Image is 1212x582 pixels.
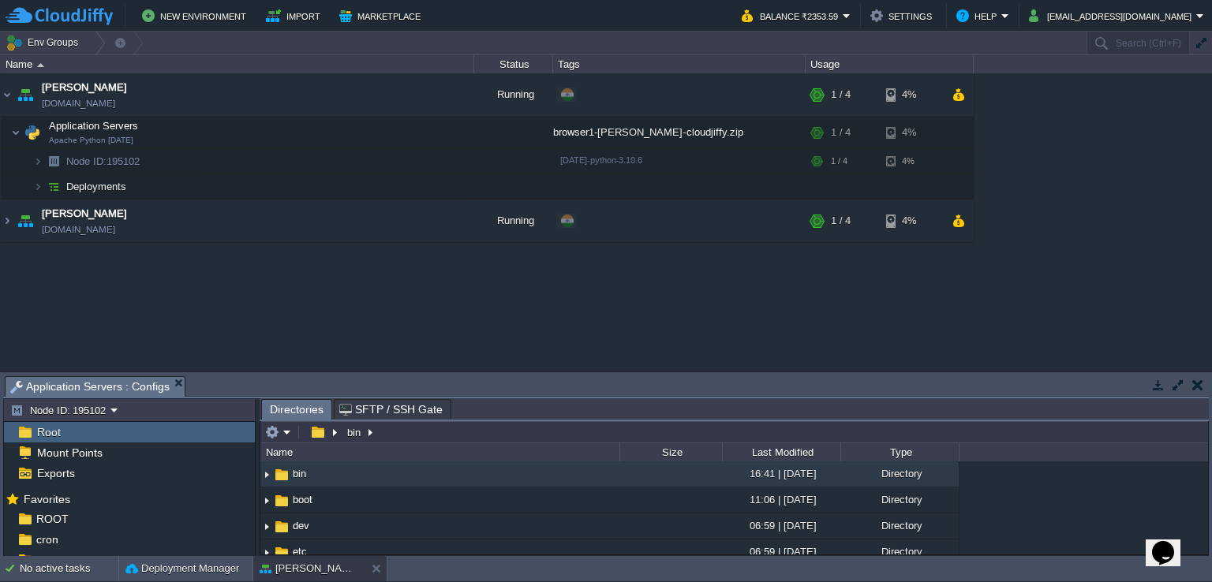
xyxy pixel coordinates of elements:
span: Apache Python [DATE] [49,136,133,145]
img: AMDAwAAAACH5BAEAAAAALAAAAAABAAEAAAICRAEAOw== [1,200,13,242]
button: bin [345,425,365,439]
img: AMDAwAAAACH5BAEAAAAALAAAAAABAAEAAAICRAEAOw== [273,518,290,535]
div: 4% [886,149,937,173]
div: 4% [886,200,937,242]
a: Mount Points [34,446,105,460]
div: Running [474,73,553,116]
img: AMDAwAAAACH5BAEAAAAALAAAAAABAAEAAAICRAEAOw== [11,117,21,148]
img: AMDAwAAAACH5BAEAAAAALAAAAAABAAEAAAICRAEAOw== [21,117,43,148]
button: [PERSON_NAME] [260,561,359,576]
div: Tags [554,55,805,73]
div: 16:41 | [DATE] [722,461,840,486]
div: Directory [840,487,959,512]
div: Directory [840,539,959,564]
img: AMDAwAAAACH5BAEAAAAALAAAAAABAAEAAAICRAEAOw== [37,63,44,67]
img: AMDAwAAAACH5BAEAAAAALAAAAAABAAEAAAICRAEAOw== [260,514,273,539]
button: Import [266,6,325,25]
span: Node ID: [66,155,107,167]
button: Balance ₹2353.59 [742,6,843,25]
a: dev [290,519,312,532]
img: AMDAwAAAACH5BAEAAAAALAAAAAABAAEAAAICRAEAOw== [43,174,65,199]
div: No active tasks [20,556,118,581]
a: Favorites [21,493,73,506]
div: Usage [806,55,973,73]
button: Marketplace [339,6,425,25]
img: AMDAwAAAACH5BAEAAAAALAAAAAABAAEAAAICRAEAOw== [43,149,65,173]
a: Application ServersApache Python [DATE] [47,120,140,132]
img: AMDAwAAAACH5BAEAAAAALAAAAAABAAEAAAICRAEAOw== [273,466,290,483]
a: cron [33,532,61,547]
a: Exports [34,466,77,480]
a: bin [290,467,309,480]
img: AMDAwAAAACH5BAEAAAAALAAAAAABAAEAAAICRAEAOw== [273,544,290,561]
div: 1 / 4 [831,200,851,242]
span: Favorites [21,492,73,506]
div: 1 / 4 [831,73,851,116]
span: SFTP / SSH Gate [339,400,443,419]
iframe: chat widget [1146,519,1196,566]
div: Running [474,200,553,242]
img: AMDAwAAAACH5BAEAAAAALAAAAAABAAEAAAICRAEAOw== [33,149,43,173]
div: 4% [886,73,937,116]
img: AMDAwAAAACH5BAEAAAAALAAAAAABAAEAAAICRAEAOw== [1,73,13,116]
img: AMDAwAAAACH5BAEAAAAALAAAAAABAAEAAAICRAEAOw== [260,540,273,565]
div: Directory [840,461,959,486]
button: Help [956,6,1001,25]
div: Size [621,443,722,461]
div: Last Modified [724,443,840,461]
span: [DATE]-python-3.10.6 [560,155,642,165]
div: 1 / 4 [831,117,851,148]
span: Directories [270,400,324,420]
div: Status [475,55,552,73]
div: 4% [886,117,937,148]
a: [DOMAIN_NAME] [42,222,115,237]
button: New Environment [142,6,251,25]
img: AMDAwAAAACH5BAEAAAAALAAAAAABAAEAAAICRAEAOw== [260,462,273,487]
input: Click to enter the path [260,421,1208,443]
img: AMDAwAAAACH5BAEAAAAALAAAAAABAAEAAAICRAEAOw== [14,73,36,116]
a: [PERSON_NAME] [42,206,127,222]
button: Settings [870,6,937,25]
img: CloudJiffy [6,6,113,26]
a: Deployments [65,180,129,193]
img: AMDAwAAAACH5BAEAAAAALAAAAAABAAEAAAICRAEAOw== [260,488,273,513]
a: ROOT [33,512,71,526]
div: browser1-[PERSON_NAME]-cloudjiffy.zip [553,117,806,148]
div: Name [2,55,473,73]
a: etc [290,545,309,558]
a: [PERSON_NAME] [42,80,127,95]
span: 195102 [65,155,142,168]
img: AMDAwAAAACH5BAEAAAAALAAAAAABAAEAAAICRAEAOw== [14,200,36,242]
div: Directory [840,513,959,538]
button: Deployment Manager [125,561,239,576]
a: [DOMAIN_NAME] [42,95,115,111]
div: 06:59 | [DATE] [722,539,840,564]
span: Application Servers [47,119,140,132]
a: httpd [33,553,64,567]
a: boot [290,493,315,506]
a: Root [34,425,63,439]
button: Node ID: 195102 [10,403,110,417]
span: Application Servers : Configs [10,377,170,397]
a: Node ID:195102 [65,155,142,168]
div: 11:06 | [DATE] [722,487,840,512]
div: 1 / 4 [831,149,847,173]
button: [EMAIL_ADDRESS][DOMAIN_NAME] [1029,6,1196,25]
button: Env Groups [6,32,84,54]
img: AMDAwAAAACH5BAEAAAAALAAAAAABAAEAAAICRAEAOw== [33,174,43,199]
div: 06:59 | [DATE] [722,513,840,538]
img: AMDAwAAAACH5BAEAAAAALAAAAAABAAEAAAICRAEAOw== [273,492,290,509]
